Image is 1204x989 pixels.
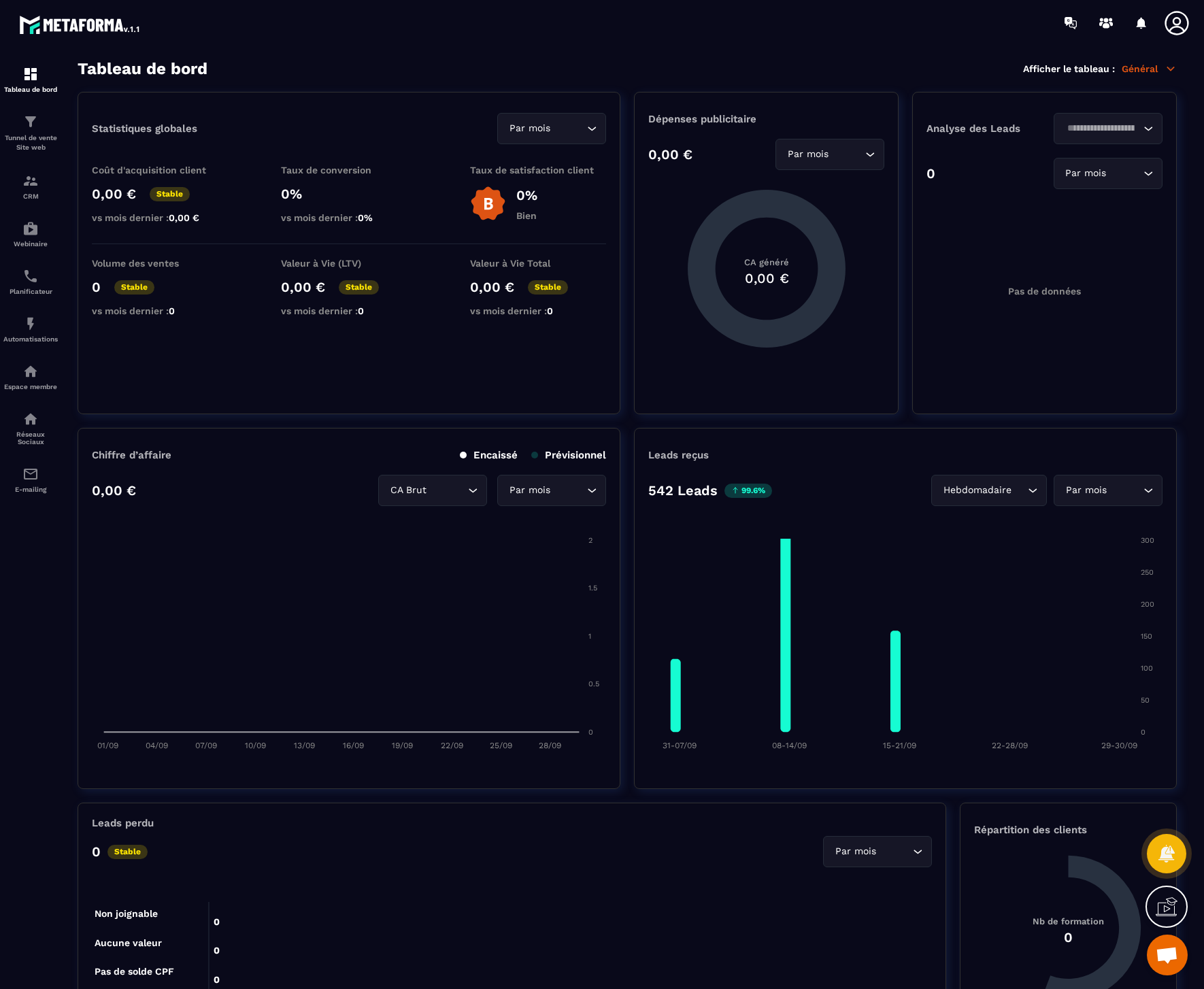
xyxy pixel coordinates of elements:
tspan: 250 [1141,568,1154,577]
tspan: 10/09 [245,741,266,750]
div: Search for option [1054,158,1163,189]
span: Par mois [784,147,831,162]
p: Général [1122,63,1177,75]
img: logo [19,12,141,37]
p: Statistiques globales [92,122,197,135]
p: 0,00 € [470,279,514,295]
input: Search for option [553,121,584,136]
p: Stable [339,280,379,295]
p: 542 Leads [648,482,718,499]
p: Afficher le tableau : [1023,63,1115,74]
span: 0% [358,212,373,223]
tspan: Pas de solde CPF [95,966,174,977]
input: Search for option [553,483,584,498]
span: 0,00 € [169,212,199,223]
p: Valeur à Vie Total [470,258,606,269]
tspan: 50 [1141,696,1150,705]
p: 0 [92,843,101,860]
tspan: Non joignable [95,908,158,920]
p: 0,00 € [281,279,325,295]
input: Search for option [1109,483,1140,498]
a: social-networksocial-networkRéseaux Sociaux [3,401,58,456]
p: Taux de conversion [281,165,417,175]
p: 0% [516,187,537,203]
tspan: 19/09 [392,741,413,750]
tspan: 04/09 [146,741,168,750]
p: vs mois dernier : [92,212,228,223]
div: Search for option [378,475,487,506]
h3: Tableau de bord [78,59,207,78]
span: 0 [547,305,553,316]
input: Search for option [879,844,909,859]
tspan: Aucune valeur [95,937,162,948]
input: Search for option [1063,121,1140,136]
p: E-mailing [3,486,58,493]
img: automations [22,316,39,332]
div: Search for option [497,113,606,144]
img: social-network [22,411,39,427]
p: Répartition des clients [974,824,1163,836]
img: automations [22,363,39,380]
img: b-badge-o.b3b20ee6.svg [470,186,506,222]
p: Tableau de bord [3,86,58,93]
tspan: 2 [588,536,592,545]
tspan: 07/09 [195,741,217,750]
p: Stable [528,280,568,295]
p: Webinaire [3,240,58,248]
span: Par mois [1063,166,1109,181]
img: email [22,466,39,482]
tspan: 22/09 [441,741,463,750]
input: Search for option [1109,166,1140,181]
p: Encaissé [460,449,518,461]
p: Automatisations [3,335,58,343]
a: automationsautomationsWebinaire [3,210,58,258]
div: Search for option [1054,113,1163,144]
p: Taux de satisfaction client [470,165,606,175]
tspan: 100 [1141,664,1153,673]
p: Bien [516,210,537,221]
a: formationformationCRM [3,163,58,210]
tspan: 13/09 [294,741,315,750]
img: formation [22,173,39,189]
span: Par mois [506,121,553,136]
p: Stable [150,187,190,201]
tspan: 28/09 [539,741,561,750]
p: Pas de données [1008,286,1081,297]
img: scheduler [22,268,39,284]
p: Réseaux Sociaux [3,431,58,446]
p: 0 [926,165,935,182]
tspan: 1 [588,632,591,641]
span: Par mois [832,844,879,859]
p: vs mois dernier : [281,212,417,223]
p: Chiffre d’affaire [92,449,171,461]
div: Search for option [823,836,932,867]
p: 0% [281,186,417,202]
p: Leads perdu [92,817,154,829]
p: Volume des ventes [92,258,228,269]
p: Leads reçus [648,449,709,461]
p: Planificateur [3,288,58,295]
tspan: 1.5 [588,584,597,592]
p: 0,00 € [92,186,136,202]
span: Hebdomadaire [940,483,1014,498]
tspan: 25/09 [490,741,512,750]
p: vs mois dernier : [92,305,228,316]
tspan: 300 [1141,536,1154,545]
img: automations [22,220,39,237]
tspan: 15-21/09 [883,741,916,750]
span: Par mois [1063,483,1109,498]
p: 0,00 € [92,482,136,499]
span: 0 [169,305,175,316]
tspan: 29-30/09 [1101,741,1137,750]
tspan: 31-07/09 [663,741,697,750]
p: Prévisionnel [531,449,606,461]
p: CRM [3,192,58,200]
tspan: 01/09 [97,741,118,750]
p: Dépenses publicitaire [648,113,884,125]
input: Search for option [429,483,465,498]
p: Tunnel de vente Site web [3,133,58,152]
div: Open chat [1147,935,1188,975]
tspan: 08-14/09 [772,741,807,750]
tspan: 0 [588,728,593,737]
a: formationformationTableau de bord [3,56,58,103]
